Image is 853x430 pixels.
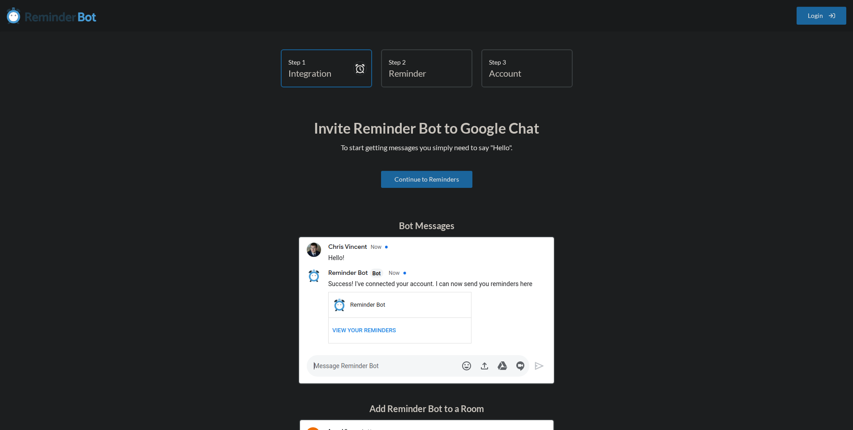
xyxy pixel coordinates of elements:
h2: Invite Reminder Bot to Google Chat [167,119,686,138]
h4: Reminder [389,67,451,79]
div: Step 2 [389,57,451,67]
h5: Add Reminder Bot to a Room [299,402,554,415]
div: Step 3 [489,57,552,67]
h5: Bot Messages [298,219,555,232]
div: Step 1 [288,57,351,67]
h4: Account [489,67,552,79]
h4: Integration [288,67,351,79]
a: Continue to Reminders [381,171,472,188]
p: To start getting messages you simply need to say "Hello". [167,142,686,153]
a: Login [797,7,847,25]
img: Reminder Bot [7,7,96,25]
